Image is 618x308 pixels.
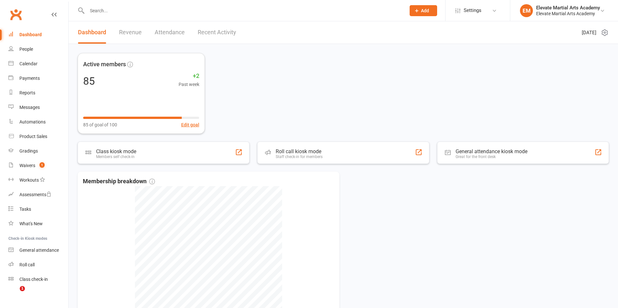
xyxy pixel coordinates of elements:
[8,129,68,144] a: Product Sales
[19,148,38,154] div: Gradings
[536,5,600,11] div: Elevate Martial Arts Academy
[19,207,31,212] div: Tasks
[8,158,68,173] a: Waivers 1
[8,6,24,23] a: Clubworx
[83,60,126,69] span: Active members
[19,192,51,197] div: Assessments
[19,61,38,66] div: Calendar
[8,243,68,258] a: General attendance kiosk mode
[520,4,533,17] div: EM
[8,217,68,231] a: What's New
[19,277,48,282] div: Class check-in
[6,286,22,302] iframe: Intercom live chat
[19,221,43,226] div: What's New
[8,27,68,42] a: Dashboard
[8,173,68,187] a: Workouts
[83,177,155,186] span: Membership breakdown
[119,21,142,44] a: Revenue
[20,286,25,291] span: 1
[155,21,185,44] a: Attendance
[198,21,236,44] a: Recent Activity
[8,115,68,129] a: Automations
[536,11,600,16] div: Elevate Martial Arts Academy
[582,29,596,37] span: [DATE]
[8,272,68,287] a: Class kiosk mode
[96,154,136,159] div: Members self check-in
[19,105,40,110] div: Messages
[19,32,42,37] div: Dashboard
[8,202,68,217] a: Tasks
[456,154,527,159] div: Great for the front desk
[181,121,199,128] button: Edit goal
[78,21,106,44] a: Dashboard
[456,148,527,154] div: General attendance kiosk mode
[8,71,68,86] a: Payments
[464,3,481,18] span: Settings
[19,134,47,139] div: Product Sales
[83,76,95,86] div: 85
[276,154,323,159] div: Staff check-in for members
[8,42,68,57] a: People
[8,187,68,202] a: Assessments
[8,100,68,115] a: Messages
[8,258,68,272] a: Roll call
[421,8,429,13] span: Add
[410,5,437,16] button: Add
[8,57,68,71] a: Calendar
[276,148,323,154] div: Roll call kiosk mode
[85,6,401,15] input: Search...
[19,90,35,95] div: Reports
[39,162,45,168] span: 1
[19,163,35,168] div: Waivers
[19,248,59,253] div: General attendance
[19,47,33,52] div: People
[8,144,68,158] a: Gradings
[19,177,39,183] div: Workouts
[179,71,199,81] span: +2
[83,121,117,128] span: 85 of goal of 100
[179,81,199,88] span: Past week
[96,148,136,154] div: Class kiosk mode
[8,86,68,100] a: Reports
[19,262,35,267] div: Roll call
[19,119,46,124] div: Automations
[19,76,40,81] div: Payments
